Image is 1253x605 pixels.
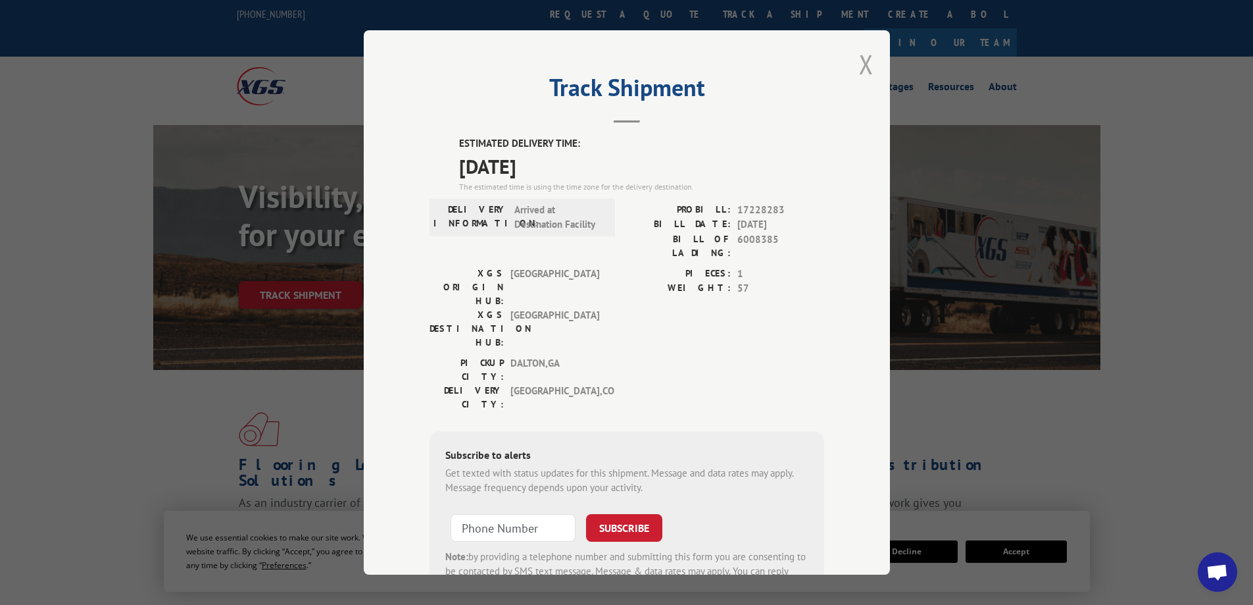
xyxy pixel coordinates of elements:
[433,203,508,232] label: DELIVERY INFORMATION:
[430,267,504,308] label: XGS ORIGIN HUB:
[430,384,504,411] label: DELIVERY CITY:
[430,356,504,384] label: PICKUP CITY:
[627,281,731,296] label: WEIGHT:
[459,136,824,151] label: ESTIMATED DELIVERY TIME:
[514,203,603,232] span: Arrived at Destination Facility
[627,267,731,282] label: PIECES:
[445,550,468,563] strong: Note:
[445,447,808,466] div: Subscribe to alerts
[510,267,599,308] span: [GEOGRAPHIC_DATA]
[737,267,824,282] span: 1
[459,181,824,193] div: The estimated time is using the time zone for the delivery destination.
[627,232,731,260] label: BILL OF LADING:
[430,78,824,103] h2: Track Shipment
[1198,552,1237,592] div: Open chat
[510,384,599,411] span: [GEOGRAPHIC_DATA] , CO
[445,550,808,594] div: by providing a telephone number and submitting this form you are consenting to be contacted by SM...
[586,514,662,542] button: SUBSCRIBE
[859,47,873,82] button: Close modal
[459,151,824,181] span: [DATE]
[737,203,824,218] span: 17228283
[430,308,504,350] label: XGS DESTINATION HUB:
[737,281,824,296] span: 57
[445,466,808,496] div: Get texted with status updates for this shipment. Message and data rates may apply. Message frequ...
[737,232,824,260] span: 6008385
[510,356,599,384] span: DALTON , GA
[737,217,824,232] span: [DATE]
[627,217,731,232] label: BILL DATE:
[627,203,731,218] label: PROBILL:
[451,514,576,542] input: Phone Number
[510,308,599,350] span: [GEOGRAPHIC_DATA]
